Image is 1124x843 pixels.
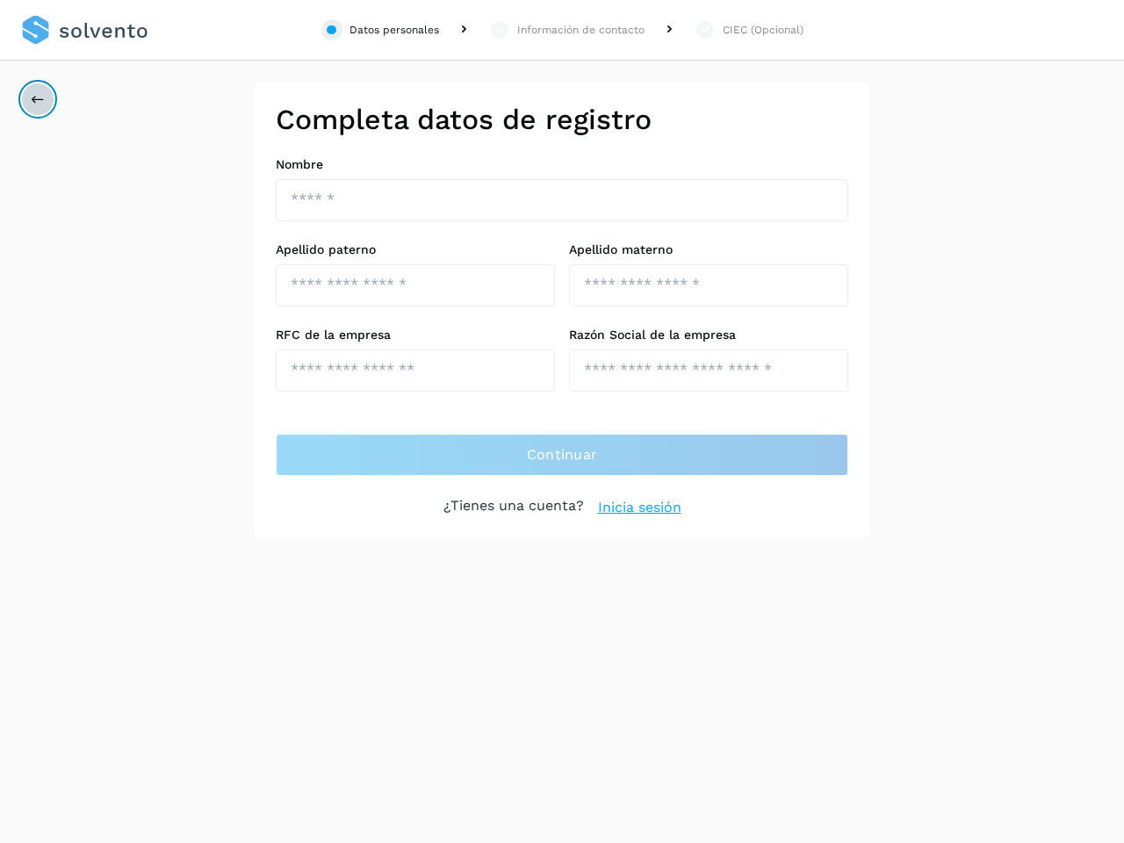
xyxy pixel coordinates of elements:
[598,497,681,518] a: Inicia sesión
[517,22,645,38] div: Información de contacto
[276,434,848,476] button: Continuar
[569,328,848,342] label: Razón Social de la empresa
[276,328,555,342] label: RFC de la empresa
[276,103,848,136] h2: Completa datos de registro
[276,157,848,172] label: Nombre
[443,497,584,518] p: ¿Tienes una cuenta?
[527,445,598,465] span: Continuar
[349,22,439,38] div: Datos personales
[723,22,803,38] div: CIEC (Opcional)
[276,242,555,257] label: Apellido paterno
[569,242,848,257] label: Apellido materno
